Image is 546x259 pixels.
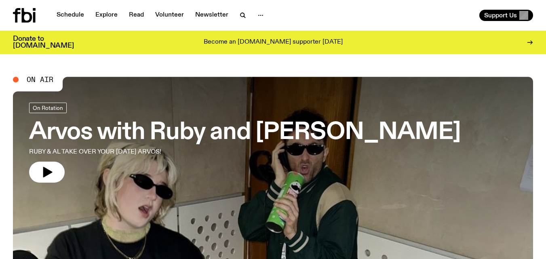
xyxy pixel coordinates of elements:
a: Schedule [52,10,89,21]
span: Support Us [484,12,517,19]
a: Newsletter [190,10,233,21]
a: Volunteer [150,10,189,21]
a: Arvos with Ruby and [PERSON_NAME]RUBY & AL TAKE OVER YOUR [DATE] ARVOS! [29,103,461,183]
p: Become an [DOMAIN_NAME] supporter [DATE] [204,39,343,46]
h3: Donate to [DOMAIN_NAME] [13,36,74,49]
a: Explore [91,10,122,21]
a: On Rotation [29,103,67,113]
h3: Arvos with Ruby and [PERSON_NAME] [29,121,461,144]
p: RUBY & AL TAKE OVER YOUR [DATE] ARVOS! [29,147,236,157]
a: Read [124,10,149,21]
span: On Air [27,76,53,83]
button: Support Us [479,10,533,21]
span: On Rotation [33,105,63,111]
